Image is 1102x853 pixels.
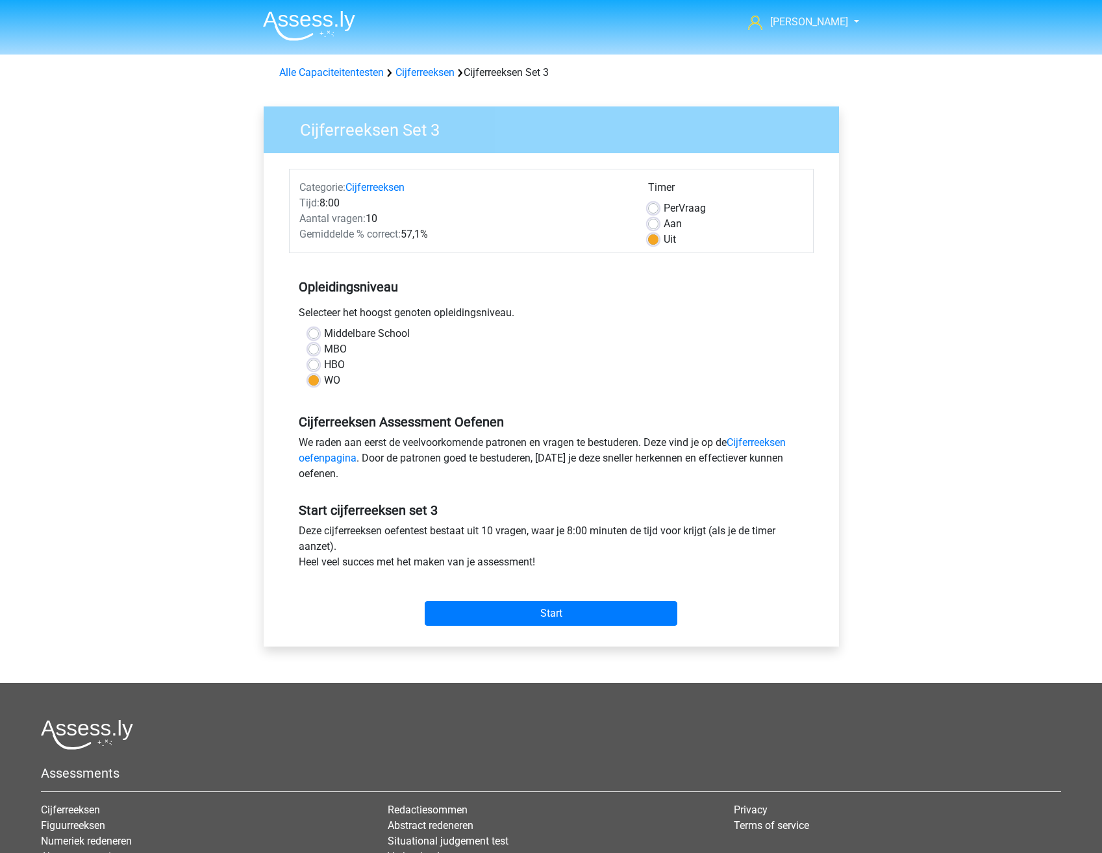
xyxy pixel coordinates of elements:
input: Start [425,601,677,626]
label: Vraag [664,201,706,216]
label: Middelbare School [324,326,410,341]
a: Figuurreeksen [41,819,105,832]
span: Gemiddelde % correct: [299,228,401,240]
img: Assessly [263,10,355,41]
h5: Start cijferreeksen set 3 [299,502,804,518]
label: HBO [324,357,345,373]
h3: Cijferreeksen Set 3 [284,115,829,140]
div: 10 [290,211,638,227]
div: Timer [648,180,803,201]
img: Assessly logo [41,719,133,750]
a: [PERSON_NAME] [743,14,849,30]
span: Aantal vragen: [299,212,366,225]
a: Numeriek redeneren [41,835,132,847]
h5: Opleidingsniveau [299,274,804,300]
h5: Cijferreeksen Assessment Oefenen [299,414,804,430]
a: Terms of service [734,819,809,832]
label: Aan [664,216,682,232]
span: Tijd: [299,197,319,209]
a: Alle Capaciteitentesten [279,66,384,79]
label: Uit [664,232,676,247]
a: Cijferreeksen [395,66,455,79]
span: [PERSON_NAME] [770,16,848,28]
a: Redactiesommen [388,804,468,816]
div: We raden aan eerst de veelvoorkomende patronen en vragen te bestuderen. Deze vind je op de . Door... [289,435,814,487]
div: Selecteer het hoogst genoten opleidingsniveau. [289,305,814,326]
a: Cijferreeksen [345,181,405,193]
label: WO [324,373,340,388]
a: Privacy [734,804,768,816]
div: Cijferreeksen Set 3 [274,65,829,80]
a: Situational judgement test [388,835,508,847]
div: 8:00 [290,195,638,211]
a: Cijferreeksen [41,804,100,816]
span: Categorie: [299,181,345,193]
span: Per [664,202,679,214]
a: Abstract redeneren [388,819,473,832]
h5: Assessments [41,765,1061,781]
label: MBO [324,341,347,357]
div: 57,1% [290,227,638,242]
div: Deze cijferreeksen oefentest bestaat uit 10 vragen, waar je 8:00 minuten de tijd voor krijgt (als... [289,523,814,575]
